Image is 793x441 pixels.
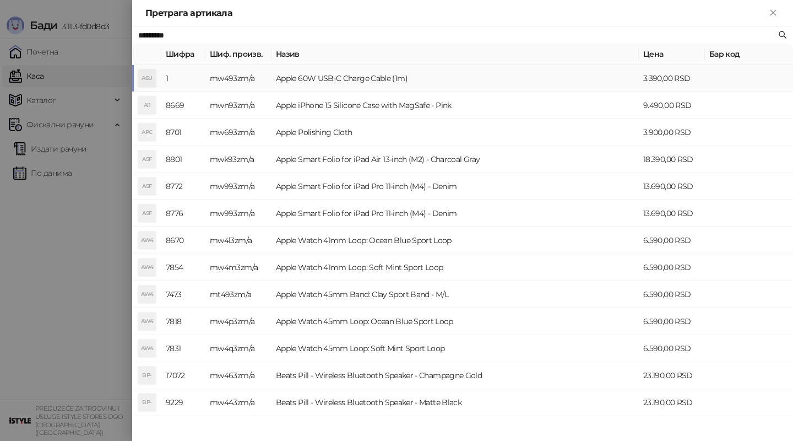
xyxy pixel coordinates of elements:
td: mw993zm/a [205,200,271,227]
td: 9.490,00 RSD [639,92,705,119]
td: 17072 [161,362,205,389]
div: AW4 [138,340,156,357]
button: Close [767,7,780,20]
td: Apple Watch 41mm Loop: Soft Mint Sport Loop [271,254,639,281]
td: Apple Smart Folio for iPad Pro 11-inch (M4) - Denim [271,173,639,200]
div: BP- [138,394,156,411]
td: mw463zm/a [205,362,271,389]
td: 3.900,00 RSD [639,119,705,146]
td: 9229 [161,389,205,416]
th: Цена [639,44,705,65]
td: mw993zm/a [205,173,271,200]
td: 6.590,00 RSD [639,254,705,281]
td: Apple Smart Folio for iPad Pro 11-inch (M4) - Denim [271,200,639,227]
td: Apple 60W USB-C Charge Cable (1m) [271,65,639,92]
td: mw4p3zm/a [205,308,271,335]
td: 6.590,00 RSD [639,227,705,254]
td: 8776 [161,200,205,227]
div: AW4 [138,313,156,330]
td: 6.590,00 RSD [639,281,705,308]
td: mw4l3zm/a [205,227,271,254]
div: AI1 [138,96,156,114]
div: AW4 [138,286,156,303]
td: Apple Watch 45mm Band: Clay Sport Band - M/L [271,281,639,308]
td: 1 [161,65,205,92]
td: Apple Watch 45mm Loop: Soft Mint Sport Loop [271,335,639,362]
th: Шиф. произв. [205,44,271,65]
td: 7473 [161,281,205,308]
td: Beats Pill - Wireless Bluetooth Speaker - Matte Black [271,389,639,416]
td: 3.390,00 RSD [639,65,705,92]
td: 8801 [161,146,205,173]
th: Назив [271,44,639,65]
td: Apple Polishing Cloth [271,119,639,146]
td: mw493zm/a [205,65,271,92]
td: Apple Smart Folio for iPad Air 13-inch (M2) - Charcoal Gray [271,146,639,173]
td: mw443zm/a [205,389,271,416]
th: Шифра [161,44,205,65]
div: ASF [138,178,156,195]
td: 7831 [161,335,205,362]
div: ASF [138,205,156,222]
td: mw4q3zm/a [205,335,271,362]
td: 6.590,00 RSD [639,308,705,335]
td: 7818 [161,308,205,335]
div: BP- [138,367,156,384]
div: Претрага артикала [145,7,767,20]
td: Apple Watch 41mm Loop: Ocean Blue Sport Loop [271,227,639,254]
div: APC [138,123,156,141]
div: AW4 [138,259,156,276]
div: A6U [138,69,156,87]
td: mwn93zm/a [205,92,271,119]
td: mw4m3zm/a [205,254,271,281]
td: Beats Pill - Wireless Bluetooth Speaker - Champagne Gold [271,362,639,389]
td: 7854 [161,254,205,281]
td: 8669 [161,92,205,119]
div: AW4 [138,232,156,249]
td: 23.190,00 RSD [639,389,705,416]
td: 8701 [161,119,205,146]
div: ASF [138,150,156,168]
td: Apple Watch 45mm Loop: Ocean Blue Sport Loop [271,308,639,335]
td: 6.590,00 RSD [639,335,705,362]
td: 13.690,00 RSD [639,173,705,200]
td: 8772 [161,173,205,200]
td: mt493zm/a [205,281,271,308]
td: Apple iPhone 15 Silicone Case with MagSafe - Pink [271,92,639,119]
th: Бар код [705,44,793,65]
td: mwk93zm/a [205,146,271,173]
td: 13.690,00 RSD [639,200,705,227]
td: 23.190,00 RSD [639,362,705,389]
td: 8670 [161,227,205,254]
td: mw693zm/a [205,119,271,146]
td: 18.390,00 RSD [639,146,705,173]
